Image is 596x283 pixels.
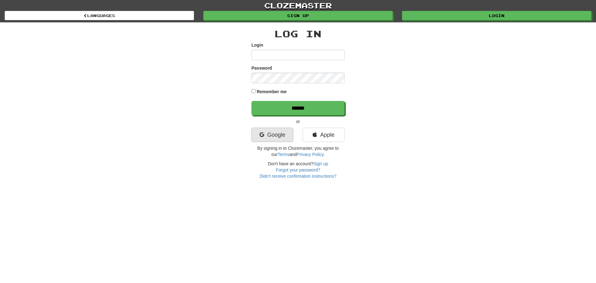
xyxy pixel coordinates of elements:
[251,65,272,71] label: Password
[251,128,293,142] a: Google
[297,152,323,157] a: Privacy Policy
[251,161,345,179] div: Don't have an account?
[203,11,393,20] a: Sign up
[314,161,328,166] a: Sign up
[278,152,289,157] a: Terms
[260,174,336,179] a: Didn't receive confirmation instructions?
[257,89,287,95] label: Remember me
[251,145,345,157] p: By signing in to Clozemaster, you agree to our and .
[276,167,320,172] a: Forgot your password?
[251,118,345,125] p: or
[251,29,345,39] h2: Log In
[303,128,345,142] a: Apple
[251,42,263,48] label: Login
[5,11,194,20] a: Languages
[402,11,591,20] a: Login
